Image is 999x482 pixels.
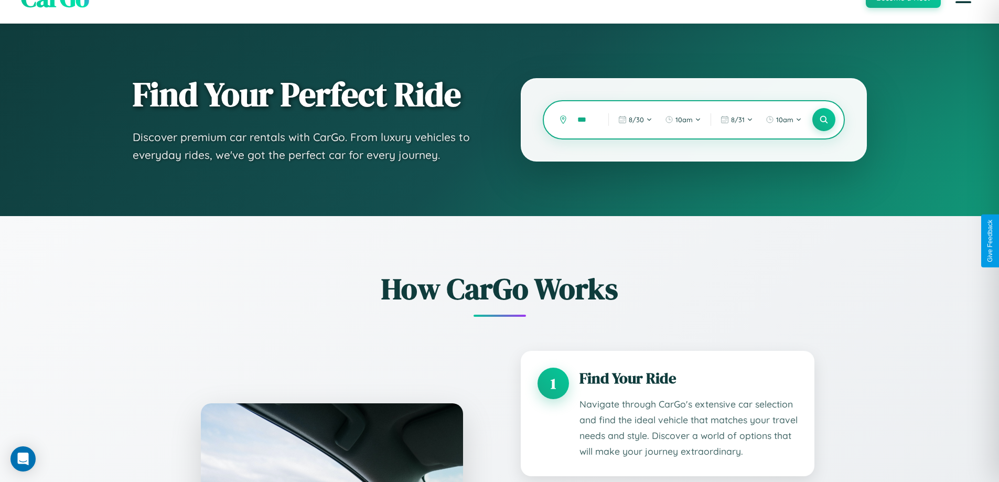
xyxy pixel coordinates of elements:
button: 10am [760,111,807,128]
button: 8/31 [715,111,758,128]
span: 10am [675,115,693,124]
button: 10am [660,111,706,128]
span: 8 / 31 [731,115,745,124]
h3: Find Your Ride [579,368,798,389]
button: 8/30 [613,111,658,128]
span: 10am [776,115,793,124]
div: 1 [538,368,569,399]
span: 8 / 30 [629,115,644,124]
p: Discover premium car rentals with CarGo. From luxury vehicles to everyday rides, we've got the pe... [133,128,479,164]
div: Give Feedback [986,220,994,262]
p: Navigate through CarGo's extensive car selection and find the ideal vehicle that matches your tra... [579,397,798,459]
div: Open Intercom Messenger [10,446,36,472]
h1: Find Your Perfect Ride [133,76,479,113]
h2: How CarGo Works [185,269,814,309]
